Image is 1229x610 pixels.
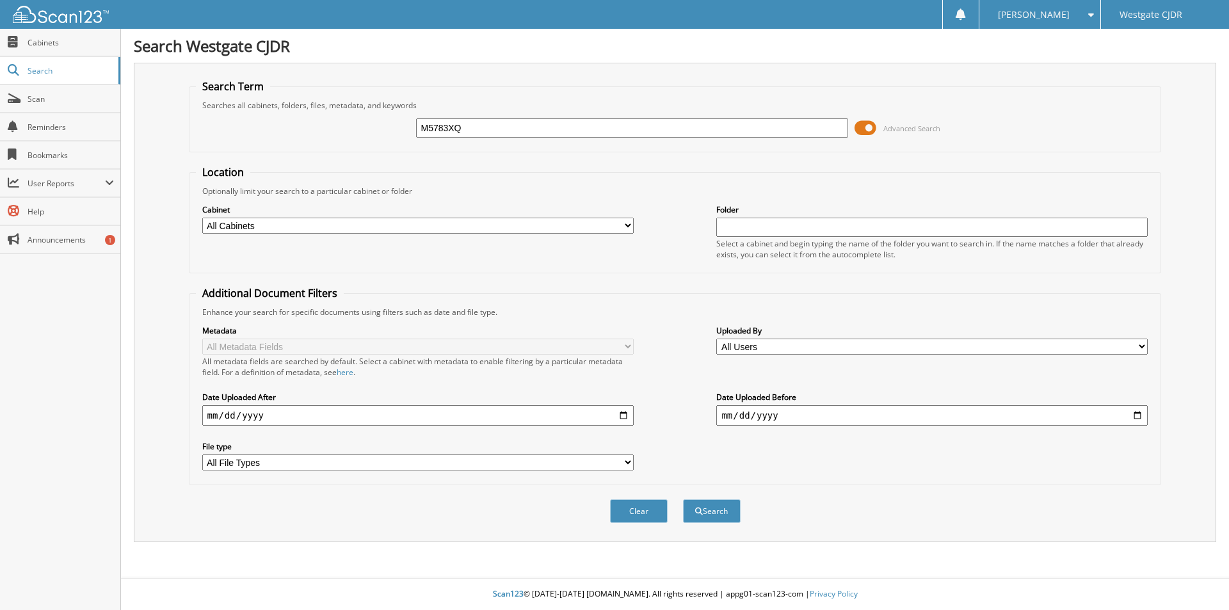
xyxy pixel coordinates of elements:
[202,392,634,403] label: Date Uploaded After
[196,286,344,300] legend: Additional Document Filters
[716,392,1148,403] label: Date Uploaded Before
[121,579,1229,610] div: © [DATE]-[DATE] [DOMAIN_NAME]. All rights reserved | appg01-scan123-com |
[28,178,105,189] span: User Reports
[493,588,524,599] span: Scan123
[683,499,741,523] button: Search
[13,6,109,23] img: scan123-logo-white.svg
[716,204,1148,215] label: Folder
[998,11,1070,19] span: [PERSON_NAME]
[610,499,668,523] button: Clear
[1165,549,1229,610] iframe: Chat Widget
[196,100,1155,111] div: Searches all cabinets, folders, files, metadata, and keywords
[716,238,1148,260] div: Select a cabinet and begin typing the name of the folder you want to search in. If the name match...
[196,79,270,93] legend: Search Term
[28,206,114,217] span: Help
[28,37,114,48] span: Cabinets
[337,367,353,378] a: here
[105,235,115,245] div: 1
[716,325,1148,336] label: Uploaded By
[202,356,634,378] div: All metadata fields are searched by default. Select a cabinet with metadata to enable filtering b...
[202,441,634,452] label: File type
[810,588,858,599] a: Privacy Policy
[196,186,1155,197] div: Optionally limit your search to a particular cabinet or folder
[202,405,634,426] input: start
[28,122,114,132] span: Reminders
[28,93,114,104] span: Scan
[28,65,112,76] span: Search
[883,124,940,133] span: Advanced Search
[1120,11,1182,19] span: Westgate CJDR
[134,35,1216,56] h1: Search Westgate CJDR
[28,234,114,245] span: Announcements
[202,325,634,336] label: Metadata
[716,405,1148,426] input: end
[202,204,634,215] label: Cabinet
[196,307,1155,317] div: Enhance your search for specific documents using filters such as date and file type.
[28,150,114,161] span: Bookmarks
[196,165,250,179] legend: Location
